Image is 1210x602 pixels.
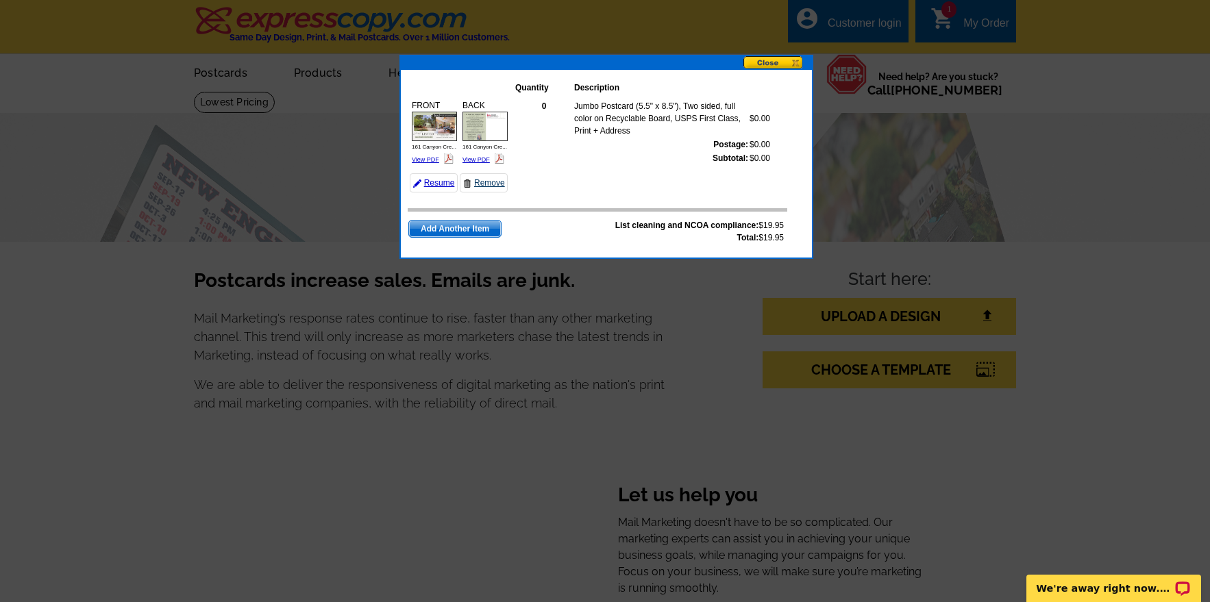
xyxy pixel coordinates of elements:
[460,173,508,192] a: Remove
[410,173,458,192] a: Resume
[409,221,501,237] span: Add Another Item
[412,112,457,141] img: small-thumb.jpg
[573,99,749,138] td: Jumbo Postcard (5.5" x 8.5"), Two sided, full color on Recyclable Board, USPS First Class, Print ...
[1017,559,1210,602] iframe: LiveChat chat widget
[515,81,573,95] th: Quantity
[462,112,508,141] img: small-thumb.jpg
[749,138,771,151] td: $0.00
[615,221,759,230] strong: List cleaning and NCOA compliance:
[713,140,748,149] strong: Postage:
[413,179,421,188] img: pencil-icon.gif
[462,156,490,163] a: View PDF
[737,233,759,242] strong: Total:
[412,156,439,163] a: View PDF
[408,220,502,238] a: Add Another Item
[615,219,784,244] span: $19.95 $19.95
[749,99,771,138] td: $0.00
[573,81,749,95] th: Description
[462,144,507,150] span: 161 Canyon Cre...
[542,101,547,111] strong: 0
[463,179,471,188] img: trashcan-icon.gif
[443,153,454,164] img: pdf_logo.png
[412,144,456,150] span: 161 Canyon Cre...
[410,97,459,168] div: FRONT
[713,153,748,163] strong: Subtotal:
[460,97,510,168] div: BACK
[494,153,504,164] img: pdf_logo.png
[749,151,771,165] td: $0.00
